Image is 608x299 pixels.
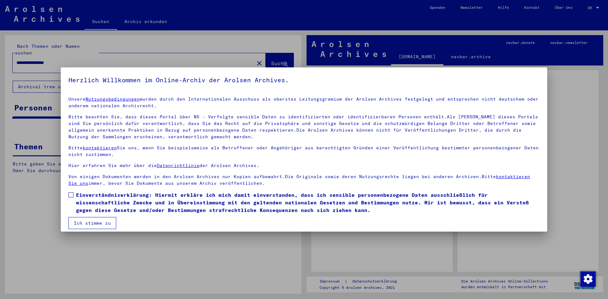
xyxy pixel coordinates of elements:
[68,173,540,187] p: Von einigen Dokumenten werden in den Arolsen Archives nur Kopien aufbewahrt.Die Originale sowie d...
[68,145,540,158] p: Bitte Sie uns, wenn Sie beispielsweise als Betroffener oder Angehöriger aus berechtigten Gründen ...
[68,162,540,169] p: Hier erfahren Sie mehr über die der Arolsen Archives.
[580,271,596,287] img: Zustimmung ändern
[68,96,540,109] p: Unsere wurden durch den Internationalen Ausschuss als oberstes Leitungsgremium der Arolsen Archiv...
[68,174,530,186] a: kontaktieren Sie uns
[68,217,116,229] button: Ich stimme zu
[68,114,540,140] p: Bitte beachten Sie, dass dieses Portal über NS - Verfolgte sensible Daten zu identifizierten oder...
[85,96,140,102] a: Nutzungsbedingungen
[76,191,540,214] span: Einverständniserklärung: Hiermit erkläre ich mich damit einverstanden, dass ich sensible personen...
[83,145,117,151] a: kontaktieren
[157,163,199,168] a: Datenrichtlinie
[68,75,540,85] h5: Herzlich Willkommen im Online-Archiv der Arolsen Archives.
